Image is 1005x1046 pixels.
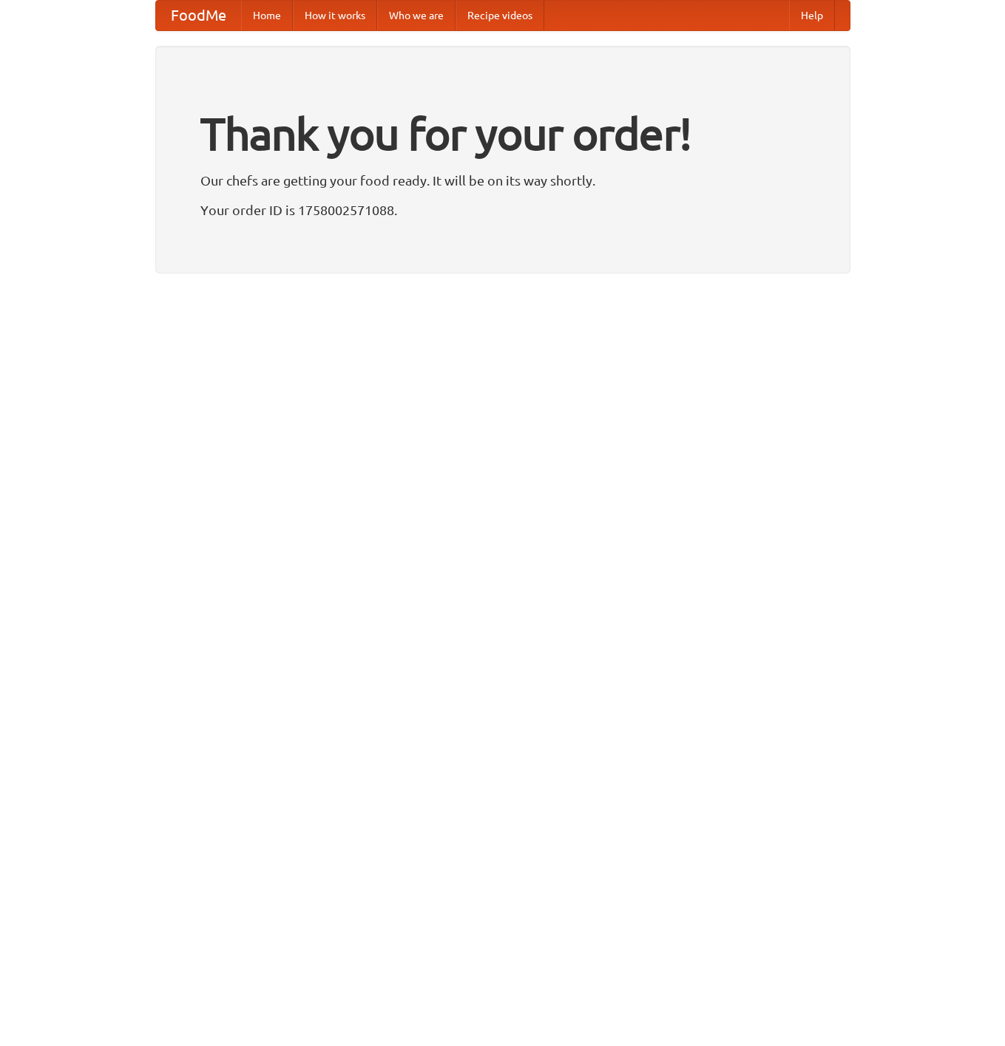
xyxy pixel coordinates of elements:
a: Home [241,1,293,30]
a: Recipe videos [456,1,544,30]
h1: Thank you for your order! [200,98,805,169]
p: Your order ID is 1758002571088. [200,199,805,221]
a: How it works [293,1,377,30]
a: Who we are [377,1,456,30]
p: Our chefs are getting your food ready. It will be on its way shortly. [200,169,805,191]
a: Help [789,1,835,30]
a: FoodMe [156,1,241,30]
